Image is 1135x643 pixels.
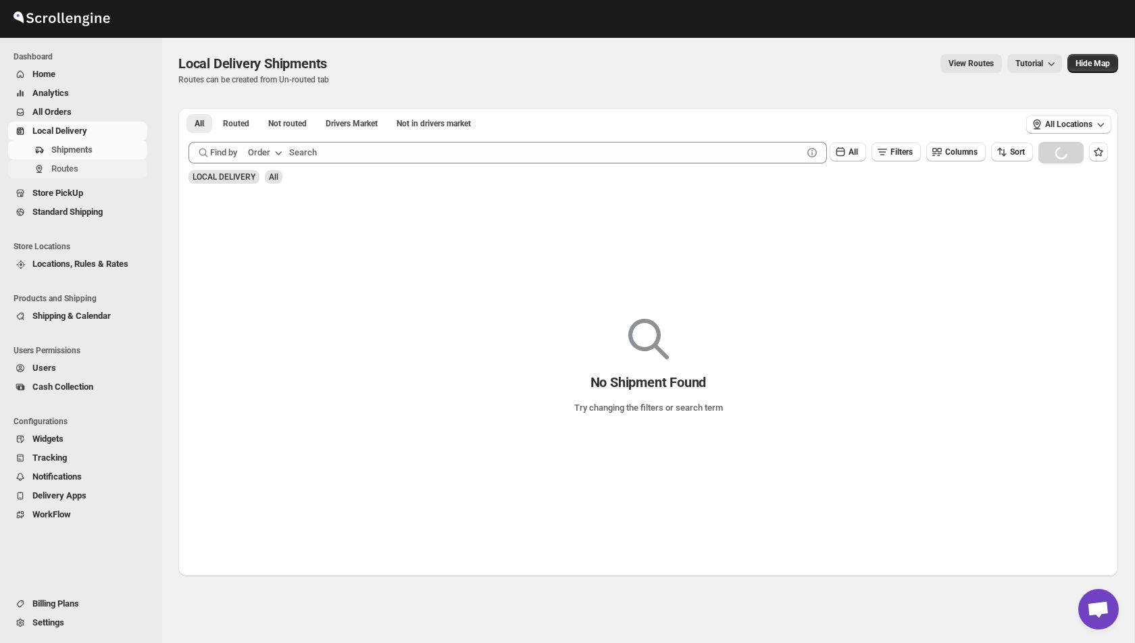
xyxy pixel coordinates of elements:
[1010,147,1025,157] span: Sort
[8,505,147,524] button: WorkFlow
[8,359,147,378] button: Users
[926,143,986,161] button: Columns
[8,307,147,326] button: Shipping & Calendar
[178,55,327,72] span: Local Delivery Shipments
[268,118,307,129] span: Not routed
[240,142,293,163] button: Order
[51,163,78,174] span: Routes
[8,378,147,396] button: Cash Collection
[215,114,257,133] button: Routed
[32,617,64,627] span: Settings
[193,172,255,182] span: LOCAL DELIVERY
[14,345,153,356] span: Users Permissions
[32,88,69,98] span: Analytics
[8,140,147,159] button: Shipments
[8,613,147,632] button: Settings
[210,146,237,159] span: Find by
[8,430,147,448] button: Widgets
[178,74,332,85] p: Routes can be created from Un-routed tab
[1026,115,1111,134] button: All Locations
[14,241,153,252] span: Store Locations
[8,486,147,505] button: Delivery Apps
[32,471,82,482] span: Notifications
[8,594,147,613] button: Billing Plans
[1076,58,1110,69] span: Hide Map
[388,114,479,133] button: Un-claimable
[8,84,147,103] button: Analytics
[8,467,147,486] button: Notifications
[890,147,913,157] span: Filters
[32,188,83,198] span: Store PickUp
[1007,54,1062,73] button: Tutorial
[32,434,64,444] span: Widgets
[397,118,471,129] span: Not in drivers market
[8,103,147,122] button: All Orders
[1078,589,1119,629] div: Open chat
[223,118,249,129] span: Routed
[14,51,153,62] span: Dashboard
[195,118,204,129] span: All
[1015,59,1043,68] span: Tutorial
[574,401,723,415] p: Try changing the filters or search term
[945,147,978,157] span: Columns
[32,598,79,609] span: Billing Plans
[14,416,153,427] span: Configurations
[32,382,93,392] span: Cash Collection
[991,143,1033,161] button: Sort
[32,107,72,117] span: All Orders
[269,172,278,182] span: All
[8,255,147,274] button: Locations, Rules & Rates
[318,114,386,133] button: Claimable
[248,146,270,159] div: Order
[326,118,378,129] span: Drivers Market
[32,453,67,463] span: Tracking
[32,490,86,500] span: Delivery Apps
[8,448,147,467] button: Tracking
[1045,119,1092,130] span: All Locations
[32,207,103,217] span: Standard Shipping
[32,126,87,136] span: Local Delivery
[830,143,866,161] button: All
[1067,54,1118,73] button: Map action label
[51,145,93,155] span: Shipments
[14,293,153,304] span: Products and Shipping
[940,54,1002,73] button: view route
[186,114,212,133] button: All
[32,363,56,373] span: Users
[8,159,147,178] button: Routes
[32,311,111,321] span: Shipping & Calendar
[590,374,707,390] p: No Shipment Found
[32,509,71,519] span: WorkFlow
[872,143,921,161] button: Filters
[628,319,669,359] img: Empty search results
[289,142,803,163] input: Search
[260,114,315,133] button: Unrouted
[8,65,147,84] button: Home
[849,147,858,157] span: All
[32,69,55,79] span: Home
[949,58,994,69] span: View Routes
[32,259,128,269] span: Locations, Rules & Rates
